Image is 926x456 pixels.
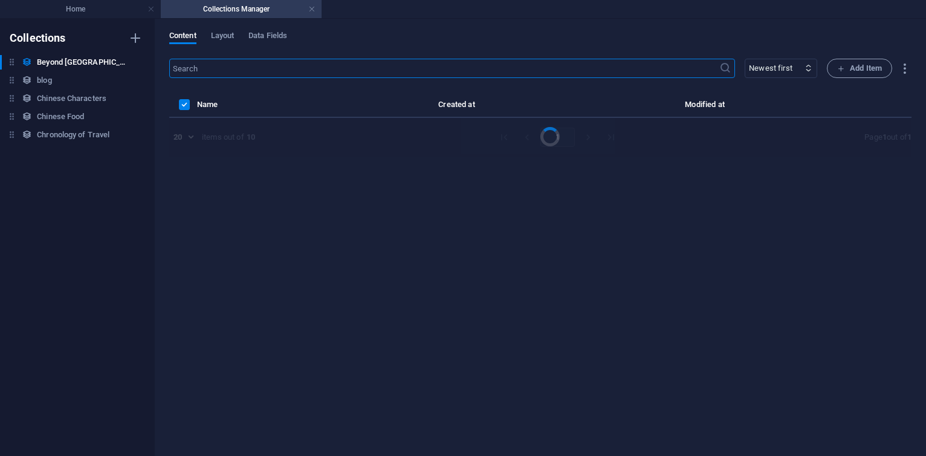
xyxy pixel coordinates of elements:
h6: Chinese Food [37,109,84,124]
th: Name [197,97,338,118]
span: Layout [211,28,235,45]
h6: Chinese Characters [37,91,106,106]
table: items list [169,97,911,118]
input: Search [169,59,719,78]
h6: Beyond [GEOGRAPHIC_DATA] [37,55,128,70]
span: Data Fields [248,28,287,45]
h6: blog [37,73,51,88]
th: Created at [338,97,580,118]
h4: Collections Manager [161,2,322,16]
button: Add Item [827,59,892,78]
span: Content [169,28,196,45]
h6: Collections [10,31,66,45]
span: Add Item [837,61,882,76]
th: Modified at [580,97,835,118]
i: Create new collection [128,31,143,45]
h6: Chronology of Travel [37,128,109,142]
